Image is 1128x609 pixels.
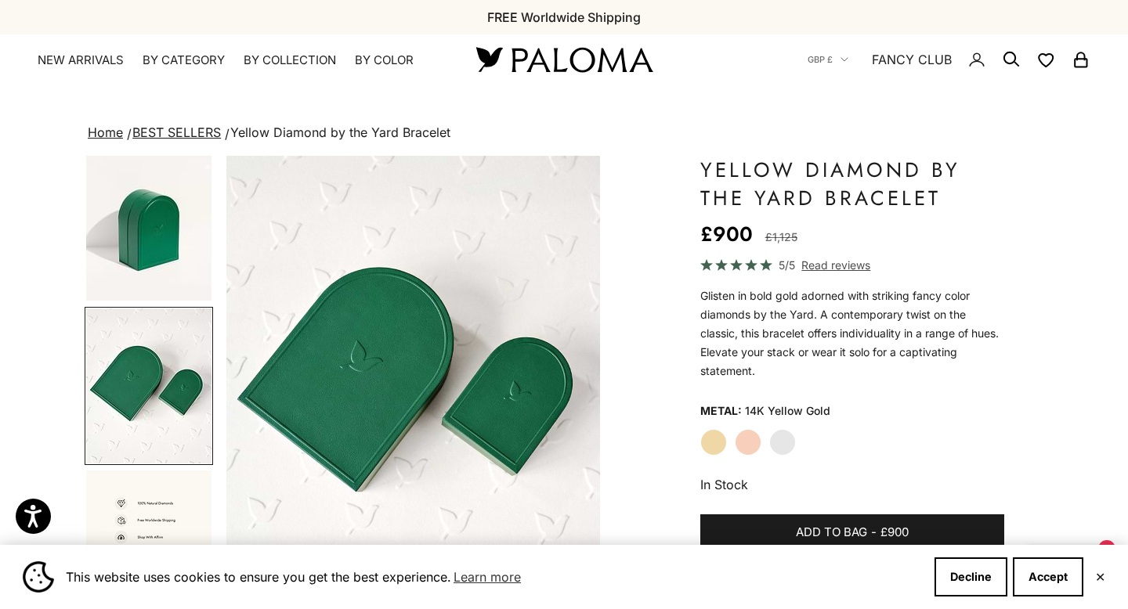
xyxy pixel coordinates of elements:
[700,256,1004,274] a: 5/5 Read reviews
[86,146,211,301] img: #YellowGold #WhiteGold #RoseGold
[700,156,1004,212] h1: Yellow Diamond by the Yard Bracelet
[244,52,336,68] summary: By Collection
[23,561,54,593] img: Cookie banner
[85,145,213,302] button: Go to item 10
[66,565,922,589] span: This website uses cookies to ensure you get the best experience.
[1095,572,1105,582] button: Close
[808,34,1090,85] nav: Secondary navigation
[38,52,124,68] a: NEW ARRIVALS
[88,124,123,140] a: Home
[935,557,1007,596] button: Decline
[801,256,870,274] span: Read reviews
[700,218,753,250] sale-price: £900
[1013,557,1083,596] button: Accept
[765,228,797,247] compare-at-price: £1,125
[487,7,641,27] p: FREE Worldwide Shipping
[796,523,867,542] span: Add to bag
[86,308,211,463] img: #YellowGold #WhiteGold #RoseGold
[700,286,1004,380] div: Glisten in bold gold adorned with striking fancy color diamonds by the Yard. A contemporary twist...
[38,52,439,68] nav: Primary navigation
[132,124,221,140] a: BEST SELLERS
[85,307,213,465] button: Go to item 11
[355,52,414,68] summary: By Color
[451,565,523,589] a: Learn more
[880,523,909,542] span: £900
[230,124,450,140] span: Yellow Diamond by the Yard Bracelet
[872,49,952,70] a: FANCY CLUB
[808,52,833,67] span: GBP £
[85,122,1043,144] nav: breadcrumbs
[700,474,1004,495] p: In Stock
[745,399,830,423] variant-option-value: 14K Yellow Gold
[143,52,225,68] summary: By Category
[700,514,1004,552] button: Add to bag-£900
[779,256,795,274] span: 5/5
[808,52,848,67] button: GBP £
[700,399,742,423] legend: Metal:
